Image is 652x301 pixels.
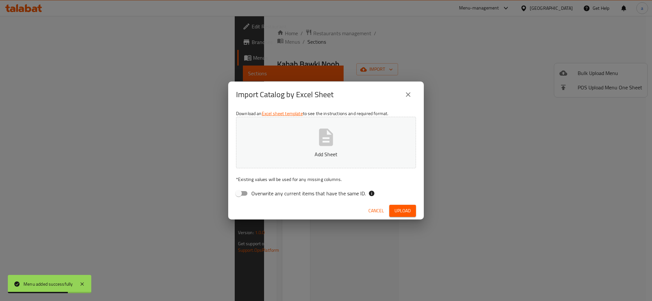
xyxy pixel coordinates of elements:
[251,189,366,197] span: Overwrite any current items that have the same ID.
[228,108,424,202] div: Download an to see the instructions and required format.
[23,280,73,288] div: Menu added successfully
[236,117,416,168] button: Add Sheet
[394,207,411,215] span: Upload
[366,205,387,217] button: Cancel
[400,87,416,102] button: close
[368,207,384,215] span: Cancel
[262,109,303,118] a: Excel sheet template
[236,89,333,100] h2: Import Catalog by Excel Sheet
[368,190,375,197] svg: If the overwrite option isn't selected, then the items that match an existing ID will be ignored ...
[389,205,416,217] button: Upload
[236,176,416,183] p: Existing values will be used for any missing columns.
[246,150,406,158] p: Add Sheet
